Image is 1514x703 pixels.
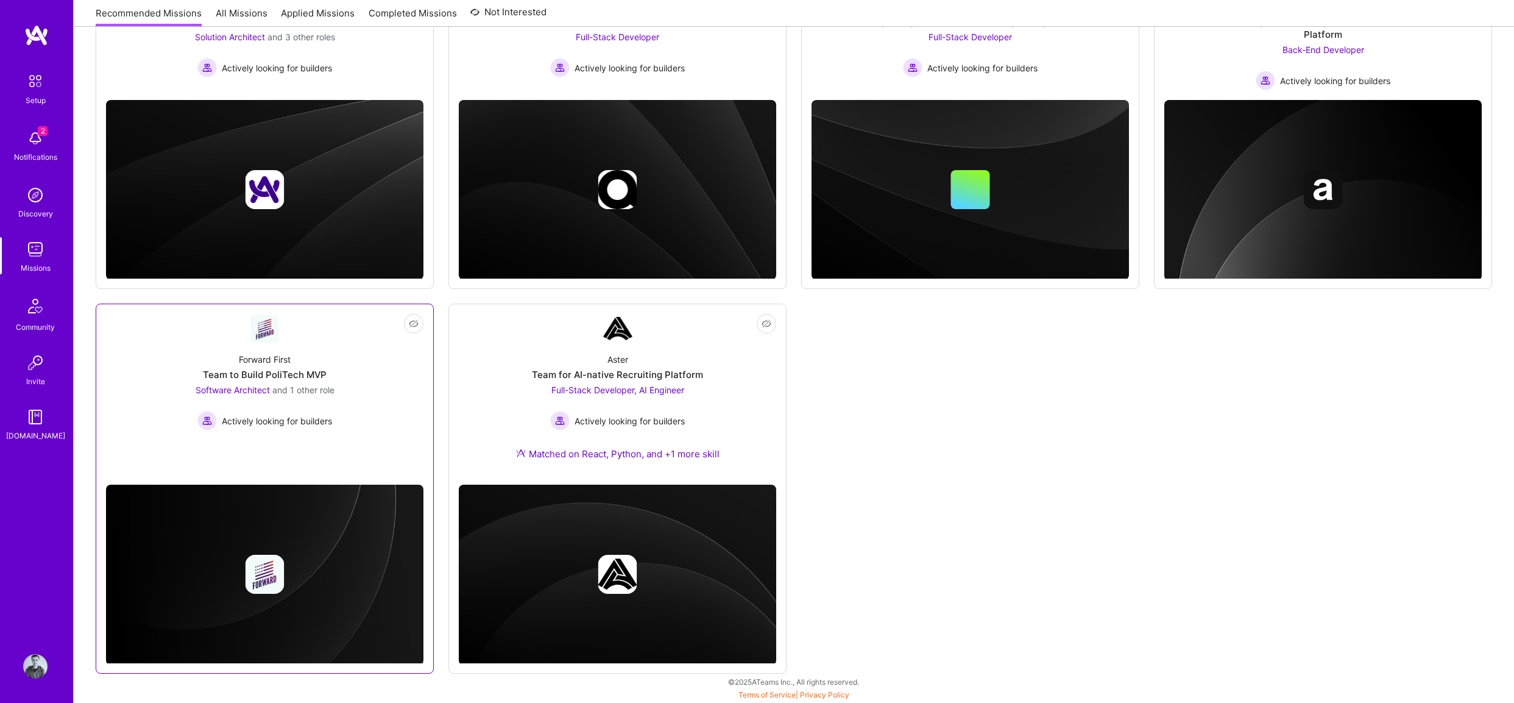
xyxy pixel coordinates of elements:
[1280,74,1390,87] span: Actively looking for builders
[762,319,771,329] i: icon EyeClosed
[23,351,48,375] img: Invite
[23,237,48,262] img: teamwork
[26,375,45,388] div: Invite
[18,207,53,220] div: Discovery
[576,32,659,42] span: Full-Stack Developer
[96,7,202,27] a: Recommended Missions
[516,448,526,458] img: Ateam Purple Icon
[23,183,48,207] img: discovery
[607,353,628,366] div: Aster
[106,100,423,280] img: cover
[38,126,48,136] span: 2
[222,62,332,74] span: Actively looking for builders
[927,62,1038,74] span: Actively looking for builders
[16,321,55,334] div: Community
[272,385,334,395] span: and 1 other role
[14,151,57,163] div: Notifications
[516,448,720,460] div: Matched on React, Python, and +1 more skill
[21,262,51,274] div: Missions
[203,368,327,381] div: Team to Build PoliTech MVP
[246,555,285,594] img: Company logo
[23,405,48,429] img: guide book
[459,314,776,475] a: Company LogoAsterTeam for AI-native Recruiting PlatformFull-Stack Developer, AI Engineer Actively...
[1164,100,1482,280] img: cover
[532,368,703,381] div: Team for AI-native Recruiting Platform
[903,58,922,77] img: Actively looking for builders
[24,24,49,46] img: logo
[470,5,547,27] a: Not Interested
[6,429,65,442] div: [DOMAIN_NAME]
[598,555,637,594] img: Company logo
[459,485,776,665] img: cover
[195,32,265,42] span: Solution Architect
[23,654,48,679] img: User Avatar
[197,411,217,430] img: Actively looking for builders
[800,690,849,699] a: Privacy Policy
[459,100,776,280] img: cover
[222,415,332,427] span: Actively looking for builders
[550,411,570,430] img: Actively looking for builders
[23,126,48,151] img: bell
[267,32,335,42] span: and 3 other roles
[21,291,50,321] img: Community
[106,485,423,665] img: cover
[239,353,291,366] div: Forward First
[812,100,1129,280] img: cover
[1164,15,1482,41] div: Senior Backend Engineer (AI/Integrations) to join an AI Automation Platform
[23,68,48,94] img: setup
[281,7,355,27] a: Applied Missions
[929,32,1012,42] span: Full-Stack Developer
[575,62,685,74] span: Actively looking for builders
[598,170,637,209] img: Company logo
[26,94,46,107] div: Setup
[246,170,285,209] img: Company logo
[197,58,217,77] img: Actively looking for builders
[738,690,849,699] span: |
[73,666,1514,697] div: © 2025 ATeams Inc., All rights reserved.
[369,7,457,27] a: Completed Missions
[738,690,796,699] a: Terms of Service
[1304,170,1343,209] img: Company logo
[196,385,270,395] span: Software Architect
[550,58,570,77] img: Actively looking for builders
[1256,71,1275,90] img: Actively looking for builders
[551,385,684,395] span: Full-Stack Developer, AI Engineer
[106,314,423,475] a: Company LogoForward FirstTeam to Build PoliTech MVPSoftware Architect and 1 other roleActively lo...
[216,7,267,27] a: All Missions
[409,319,419,329] i: icon EyeClosed
[603,314,632,343] img: Company Logo
[20,654,51,679] a: User Avatar
[1282,45,1364,55] span: Back-End Developer
[575,415,685,427] span: Actively looking for builders
[250,315,280,343] img: Company Logo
